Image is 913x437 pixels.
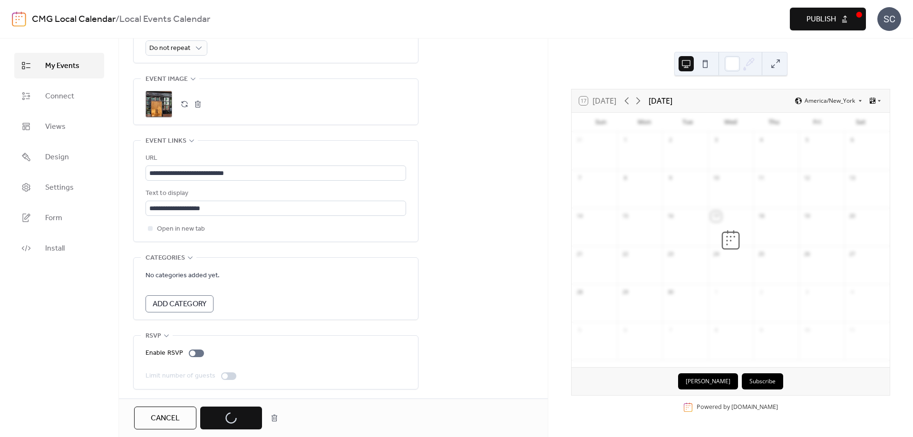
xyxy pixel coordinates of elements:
div: URL [146,153,404,164]
a: Views [14,114,104,139]
span: My Events [45,60,79,72]
div: 2 [756,287,767,298]
button: [PERSON_NAME] [678,373,738,389]
div: ; [146,91,172,117]
div: 5 [574,325,585,336]
button: Add Category [146,295,214,312]
img: logo [12,11,26,27]
div: 23 [665,249,676,260]
div: 14 [574,211,585,222]
div: 8 [620,173,631,184]
div: 21 [574,249,585,260]
div: 19 [802,211,812,222]
div: 9 [665,173,676,184]
span: Do not repeat [149,42,190,55]
div: 12 [802,173,812,184]
button: Subscribe [742,373,783,389]
div: 27 [847,249,857,260]
div: 25 [756,249,767,260]
span: Event image [146,74,188,85]
div: 8 [711,325,721,336]
div: 13 [847,173,857,184]
button: Cancel [134,407,196,429]
div: 10 [711,173,721,184]
div: 22 [620,249,631,260]
a: Design [14,144,104,170]
span: Categories [146,252,185,264]
div: 4 [756,135,767,146]
div: 10 [802,325,812,336]
div: 6 [620,325,631,336]
div: Wed [709,113,752,132]
div: 5 [802,135,812,146]
div: Fri [796,113,839,132]
div: 4 [847,287,857,298]
div: [DATE] [649,95,672,107]
span: Views [45,121,66,133]
span: America/New_York [805,98,855,104]
div: 28 [574,287,585,298]
div: 3 [711,135,721,146]
button: Publish [790,8,866,30]
div: 11 [756,173,767,184]
div: 18 [756,211,767,222]
div: 26 [802,249,812,260]
span: No categories added yet. [146,270,220,282]
b: Local Events Calendar [119,10,210,29]
div: SC [877,7,901,31]
a: Settings [14,175,104,200]
div: Mon [622,113,666,132]
span: Connect [45,91,74,102]
div: 29 [620,287,631,298]
div: Enable RSVP [146,348,183,359]
div: 16 [665,211,676,222]
div: 15 [620,211,631,222]
div: 17 [711,211,721,222]
div: 7 [665,325,676,336]
span: Form [45,213,62,224]
div: Limit number of guests [146,370,215,382]
div: 9 [756,325,767,336]
div: Tue [666,113,709,132]
div: 6 [847,135,857,146]
a: My Events [14,53,104,78]
b: / [116,10,119,29]
div: 1 [620,135,631,146]
span: RSVP [146,330,161,342]
a: Form [14,205,104,231]
div: Powered by [697,403,778,411]
span: Cancel [151,413,180,424]
div: Sun [579,113,622,132]
span: Event links [146,136,186,147]
div: 11 [847,325,857,336]
a: [DOMAIN_NAME] [731,403,778,411]
a: CMG Local Calendar [32,10,116,29]
a: Connect [14,83,104,109]
div: 31 [574,135,585,146]
div: 30 [665,287,676,298]
div: 20 [847,211,857,222]
div: 24 [711,249,721,260]
a: Install [14,235,104,261]
span: Publish [806,14,836,25]
div: 7 [574,173,585,184]
span: Install [45,243,65,254]
span: Design [45,152,69,163]
div: Sat [839,113,882,132]
div: Thu [752,113,796,132]
span: Open in new tab [157,223,205,235]
div: 1 [711,287,721,298]
div: Text to display [146,188,404,199]
div: 2 [665,135,676,146]
span: Add Category [153,299,206,310]
div: 3 [802,287,812,298]
span: Settings [45,182,74,194]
